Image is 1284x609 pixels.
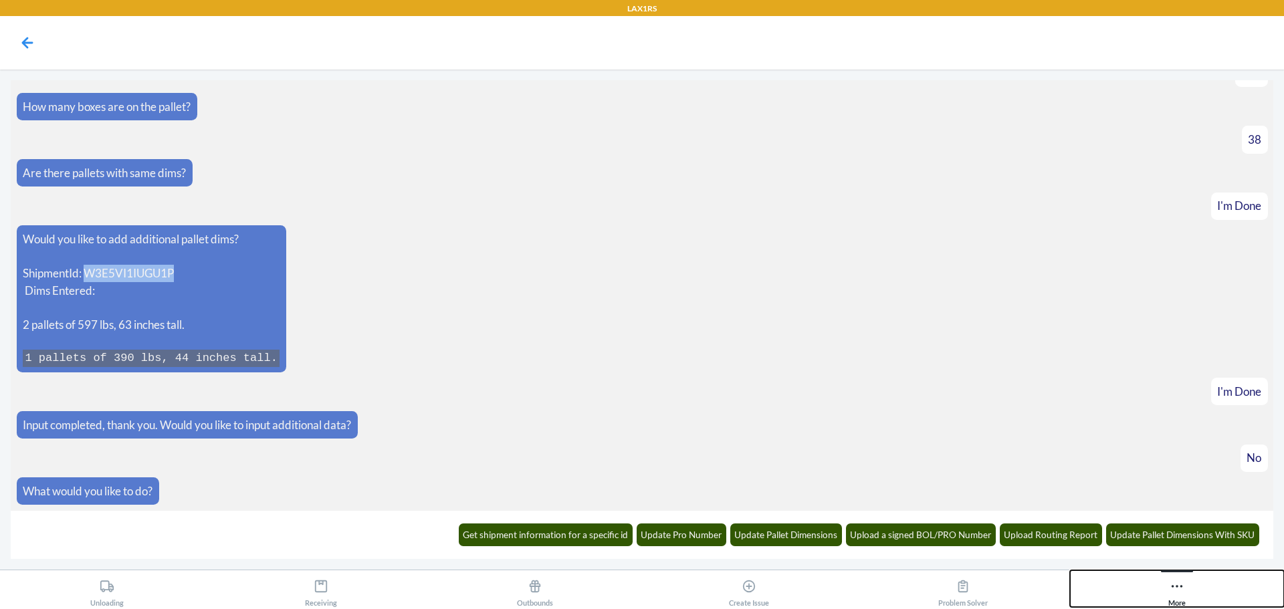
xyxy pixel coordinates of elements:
[1106,523,1260,546] button: Update Pallet Dimensions With SKU
[1000,523,1103,546] button: Upload Routing Report
[1070,570,1284,607] button: More
[1168,574,1186,607] div: More
[1217,199,1261,213] span: I'm Done
[1247,451,1261,465] span: No
[428,570,642,607] button: Outbounds
[637,523,727,546] button: Update Pro Number
[23,265,280,299] p: ShipmentId: W3E5VI1IUGU1P Dims Entered:
[23,98,191,116] p: How many boxes are on the pallet?
[305,574,337,607] div: Receiving
[846,523,996,546] button: Upload a signed BOL/PRO Number
[23,483,152,500] p: What would you like to do?
[23,416,351,434] p: Input completed, thank you. Would you like to input additional data?
[627,3,657,15] p: LAX1RS
[23,164,186,182] p: Are there pallets with same dims?
[938,574,988,607] div: Problem Solver
[729,574,769,607] div: Create Issue
[459,523,633,546] button: Get shipment information for a specific id
[1248,132,1261,146] span: 38
[23,231,280,248] p: Would you like to add additional pallet dims?
[642,570,856,607] button: Create Issue
[856,570,1070,607] button: Problem Solver
[90,574,124,607] div: Unloading
[517,574,553,607] div: Outbounds
[214,570,428,607] button: Receiving
[23,316,280,334] p: 2 pallets of 597 lbs, 63 inches tall.
[1217,384,1261,398] span: I'm Done
[730,523,843,546] button: Update Pallet Dimensions
[23,350,280,367] code: 1 pallets of 390 lbs, 44 inches tall.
